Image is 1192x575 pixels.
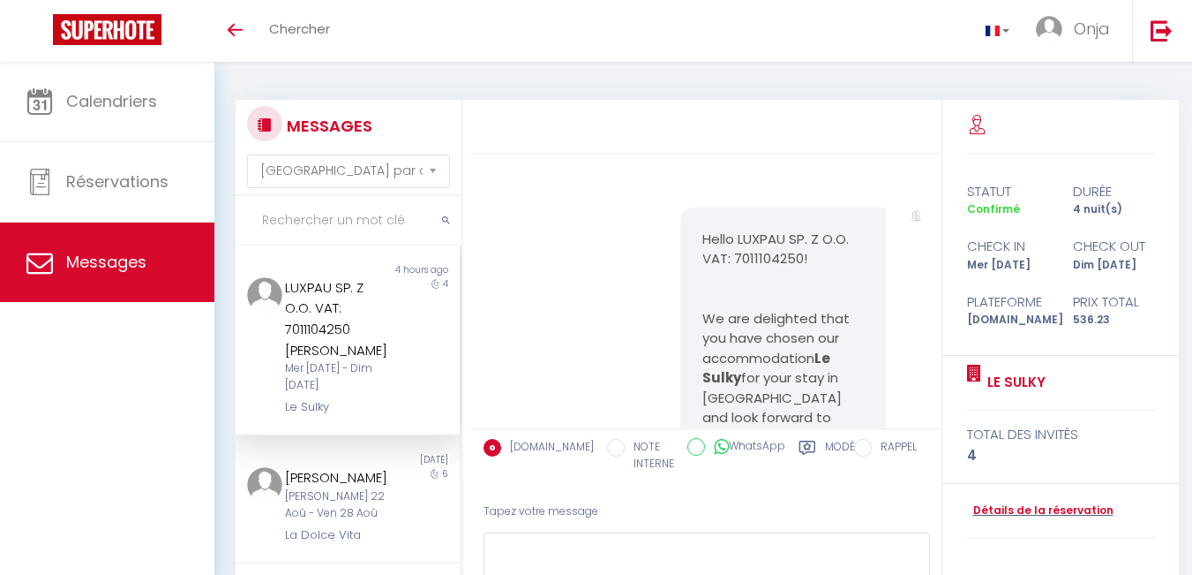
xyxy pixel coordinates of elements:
[1074,18,1110,40] span: Onja
[1061,236,1166,257] div: check out
[955,257,1061,274] div: Mer [DATE]
[1061,312,1166,329] div: 536.23
[702,230,864,269] p: Hello LUXPAU SP. Z O.O. VAT: 7011104250!
[705,438,785,458] label: WhatsApp
[967,424,1156,445] div: total des invités
[285,526,393,544] div: La Dolce Vita
[247,467,282,503] img: ...
[967,503,1113,519] a: Détails de la réservation
[872,439,917,458] label: RAPPEL
[825,439,872,475] label: Modèles
[348,263,460,277] div: 4 hours ago
[981,372,1046,393] a: Le Sulky
[285,488,393,522] div: [PERSON_NAME] 22 Aoû - Ven 28 Aoû
[236,196,461,246] input: Rechercher un mot clé
[66,251,146,273] span: Messages
[484,490,930,533] div: Tapez votre message
[1061,181,1166,202] div: durée
[702,309,864,468] p: We are delighted that you have chosen our accommodation for your stay in [GEOGRAPHIC_DATA] and lo...
[625,439,674,473] label: NOTE INTERNE
[1061,201,1166,218] div: 4 nuit(s)
[66,170,169,193] span: Réservations
[442,467,448,480] span: 6
[247,277,282,313] img: ...
[1061,291,1166,313] div: Prix total
[501,439,594,458] label: [DOMAIN_NAME]
[285,360,393,394] div: Mer [DATE] - Dim [DATE]
[285,467,393,488] div: [PERSON_NAME]
[66,90,157,112] span: Calendriers
[285,398,393,416] div: Le Sulky
[1036,16,1062,42] img: ...
[282,106,372,146] h3: MESSAGES
[955,312,1061,329] div: [DOMAIN_NAME]
[1151,19,1173,42] img: logout
[443,277,448,291] span: 4
[285,277,393,360] div: LUXPAU SP. Z O.O. VAT: 7011104250 [PERSON_NAME]
[702,349,833,388] strong: Le Sulky
[955,291,1061,313] div: Plateforme
[955,236,1061,257] div: check in
[909,210,924,222] img: ...
[967,445,1156,466] div: 4
[348,453,460,467] div: [DATE]
[53,14,161,45] img: Super Booking
[967,201,1020,216] span: Confirmé
[269,19,330,38] span: Chercher
[1061,257,1166,274] div: Dim [DATE]
[955,181,1061,202] div: statut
